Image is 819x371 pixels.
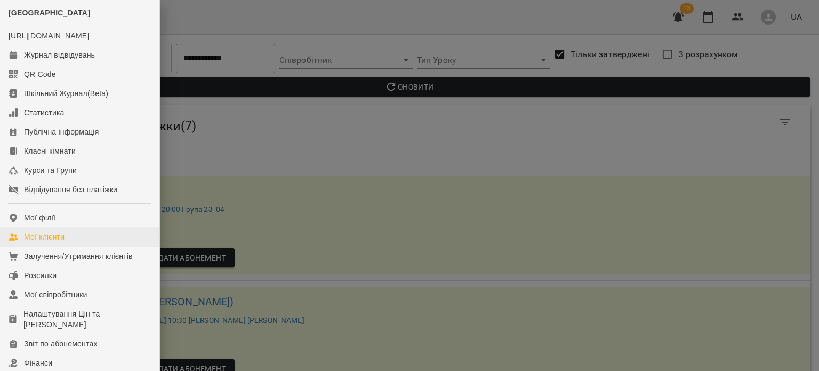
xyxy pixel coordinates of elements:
[24,165,77,176] div: Курси та Групи
[24,270,57,281] div: Розсилки
[24,69,56,80] div: QR Code
[24,289,87,300] div: Мої співробітники
[24,232,65,242] div: Мої клієнти
[24,107,65,118] div: Статистика
[24,127,99,137] div: Публічна інформація
[24,358,52,368] div: Фінанси
[24,251,133,262] div: Залучення/Утримання клієнтів
[24,184,117,195] div: Відвідування без платіжки
[9,31,89,40] a: [URL][DOMAIN_NAME]
[24,88,108,99] div: Шкільний Журнал(Beta)
[24,212,55,223] div: Мої філії
[24,50,95,60] div: Журнал відвідувань
[24,338,98,349] div: Звіт по абонементах
[9,9,90,17] span: [GEOGRAPHIC_DATA]
[24,146,76,156] div: Класні кімнати
[23,309,151,330] div: Налаштування Цін та [PERSON_NAME]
